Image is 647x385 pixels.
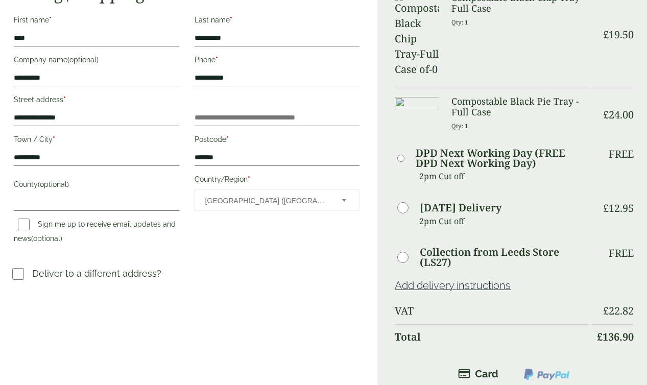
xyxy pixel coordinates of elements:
[14,220,176,246] label: Sign me up to receive email updates and news
[451,122,468,130] small: Qty: 1
[603,201,634,215] bdi: 12.95
[395,279,511,292] a: Add delivery instructions
[458,368,498,380] img: stripe.png
[205,190,329,211] span: United Kingdom (UK)
[49,16,52,24] abbr: required
[226,135,229,143] abbr: required
[451,96,590,118] h3: Compostable Black Pie Tray - Full Case
[67,56,99,64] span: (optional)
[609,247,634,259] p: Free
[451,18,468,26] small: Qty: 1
[14,13,179,30] label: First name
[215,56,218,64] abbr: required
[416,148,590,169] label: DPD Next Working Day (FREE DPD Next Working Day)
[603,304,609,318] span: £
[597,330,603,344] span: £
[603,108,634,122] bdi: 24.00
[14,53,179,70] label: Company name
[195,132,360,150] label: Postcode
[603,28,609,41] span: £
[420,247,590,268] label: Collection from Leeds Store (LS27)
[63,95,66,104] abbr: required
[603,28,634,41] bdi: 19.50
[195,53,360,70] label: Phone
[38,180,69,188] span: (optional)
[31,234,62,243] span: (optional)
[53,135,55,143] abbr: required
[230,16,232,24] abbr: required
[195,172,360,189] label: Country/Region
[14,177,179,195] label: County
[14,132,179,150] label: Town / City
[420,203,501,213] label: [DATE] Delivery
[248,175,250,183] abbr: required
[14,92,179,110] label: Street address
[195,13,360,30] label: Last name
[609,148,634,160] p: Free
[603,201,609,215] span: £
[597,330,634,344] bdi: 136.90
[395,324,590,349] th: Total
[419,169,590,184] p: 2pm Cut off
[603,304,634,318] bdi: 22.82
[195,189,360,211] span: Country/Region
[18,219,30,230] input: Sign me up to receive email updates and news(optional)
[395,299,590,323] th: VAT
[603,108,609,122] span: £
[419,213,590,229] p: 2pm Cut off
[32,267,161,280] p: Deliver to a different address?
[523,368,570,381] img: ppcp-gateway.png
